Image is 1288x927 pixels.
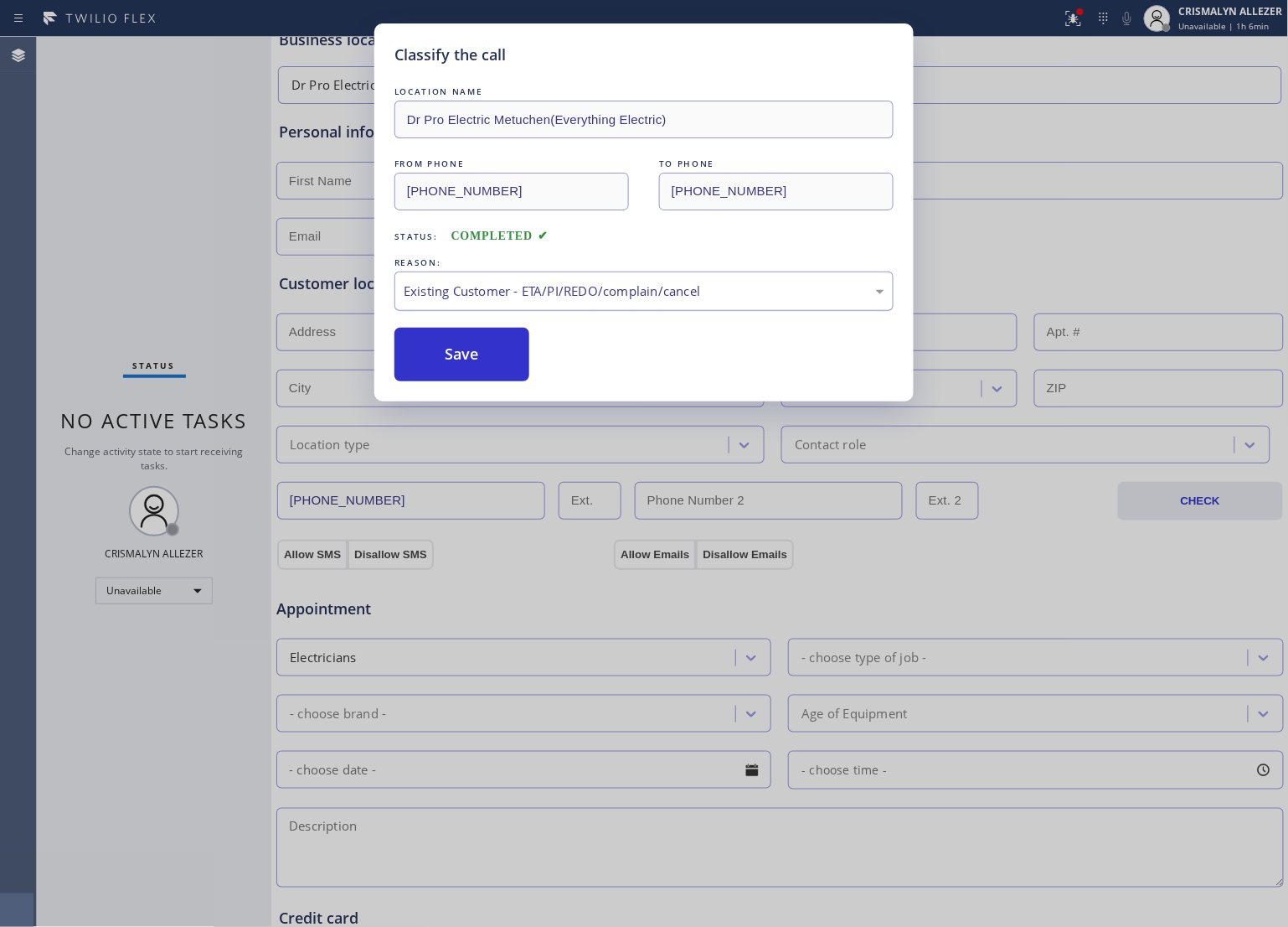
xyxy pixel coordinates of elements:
[394,173,629,210] input: From phone
[659,173,894,210] input: To phone
[394,83,894,101] div: LOCATION NAME
[451,230,549,242] span: COMPLETED
[394,230,438,242] span: Status:
[394,254,894,272] div: REASON:
[394,155,629,173] div: FROM PHONE
[659,155,894,173] div: TO PHONE
[404,282,884,301] div: Existing Customer - ETA/PI/REDO/complain/cancel
[394,44,506,66] h5: Classify the call
[394,328,529,381] button: Save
